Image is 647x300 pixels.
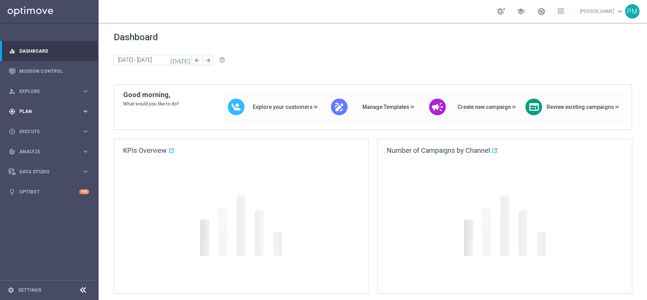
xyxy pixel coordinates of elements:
div: Analyze [9,148,82,155]
span: Execute [19,129,82,134]
i: keyboard_arrow_right [82,168,89,175]
i: lightbulb [9,188,16,195]
div: Execute [9,128,82,135]
i: keyboard_arrow_right [82,108,89,115]
a: Settings [18,288,41,292]
button: track_changes Analyze keyboard_arrow_right [8,149,89,155]
div: Data Studio [9,168,82,175]
i: person_search [9,88,16,95]
a: Mission Control [19,61,89,81]
div: Mission Control [9,61,89,81]
div: PM [625,4,639,19]
i: track_changes [9,148,16,155]
a: [PERSON_NAME]keyboard_arrow_down [579,6,625,17]
span: Explore [19,89,82,94]
a: Dashboard [19,41,89,61]
button: lightbulb Optibot +10 [8,189,89,195]
i: equalizer [9,48,16,55]
div: Plan [9,108,82,115]
i: keyboard_arrow_right [82,128,89,135]
div: +10 [79,189,89,194]
button: gps_fixed Plan keyboard_arrow_right [8,108,89,115]
i: keyboard_arrow_right [82,148,89,155]
span: school [517,7,525,16]
i: play_circle_outline [9,128,16,135]
i: keyboard_arrow_right [82,88,89,95]
div: Optibot [9,182,89,202]
button: person_search Explore keyboard_arrow_right [8,88,89,94]
a: Optibot [19,182,79,202]
div: Dashboard [9,41,89,61]
span: Data Studio [19,170,82,174]
span: Plan [19,109,82,114]
button: equalizer Dashboard [8,48,89,54]
button: play_circle_outline Execute keyboard_arrow_right [8,129,89,135]
span: keyboard_arrow_down [616,7,624,16]
button: Mission Control [8,68,89,74]
div: Explore [9,88,82,95]
button: Data Studio keyboard_arrow_right [8,169,89,175]
i: settings [8,287,14,294]
i: gps_fixed [9,108,16,115]
span: Analyze [19,149,82,154]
